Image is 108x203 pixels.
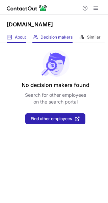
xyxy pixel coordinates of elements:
[15,35,26,40] span: About
[41,50,70,77] img: No leads found
[31,116,72,121] span: Find other employees
[40,35,73,40] span: Decision makers
[22,81,89,89] header: No decision makers found
[7,20,53,28] h1: [DOMAIN_NAME]
[87,35,101,40] span: Similar
[25,92,86,105] p: Search for other employees on the search portal
[25,113,85,124] button: Find other employees
[7,4,47,12] img: ContactOut v5.3.10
